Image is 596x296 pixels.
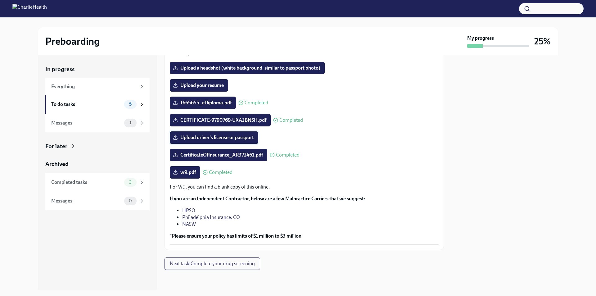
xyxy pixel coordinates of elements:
div: Messages [51,120,122,126]
span: Completed [245,100,268,105]
a: Completed tasks3 [45,173,150,192]
span: 1665655_eDiploma.pdf [174,100,232,106]
strong: Please ensure your policy has limits of $1 million to $3 million [172,233,301,239]
span: Next task : Complete your drug screening [170,261,255,267]
span: CertificateOfInsurance_AR372461.pdf [174,152,263,158]
label: w9.pdf [170,166,200,179]
a: NASW [182,221,196,227]
span: 5 [125,102,135,107]
label: Upload driver's license or passport [170,131,258,144]
label: Upload your resume [170,79,228,92]
span: 0 [125,198,136,203]
span: Upload a headshot (white background, similar to passport photo) [174,65,320,71]
a: Messages0 [45,192,150,210]
div: Everything [51,83,137,90]
p: For W9, you can find a blank copy of this online. [170,184,439,190]
a: For later [45,142,150,150]
h3: 25% [534,36,551,47]
span: Completed [209,170,233,175]
div: Messages [51,198,122,204]
a: HPSO [182,207,195,213]
a: Everything [45,78,150,95]
span: Completed [276,153,300,157]
div: Completed tasks [51,179,122,186]
img: CharlieHealth [12,4,47,14]
button: Next task:Complete your drug screening [165,257,260,270]
a: In progress [45,65,150,73]
div: To do tasks [51,101,122,108]
span: Upload your resume [174,82,224,89]
label: CERTIFICATE-9790769-UXAJBNSH.pdf [170,114,271,126]
span: Upload driver's license or passport [174,134,254,141]
strong: My progress [467,35,494,42]
a: Messages1 [45,114,150,132]
span: 1 [126,121,135,125]
a: To do tasks5 [45,95,150,114]
label: CertificateOfInsurance_AR372461.pdf [170,149,267,161]
span: 3 [125,180,135,184]
h2: Preboarding [45,35,100,48]
a: Archived [45,160,150,168]
span: w9.pdf [174,169,196,175]
label: 1665655_eDiploma.pdf [170,97,236,109]
span: Completed [279,118,303,123]
span: CERTIFICATE-9790769-UXAJBNSH.pdf [174,117,266,123]
label: Upload a headshot (white background, similar to passport photo) [170,62,325,74]
strong: If you are an Independent Contractor, below are a few Malpractice Carriers that we suggest: [170,196,365,202]
div: For later [45,142,67,150]
a: Philadelphia Insurance. CO [182,214,240,220]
